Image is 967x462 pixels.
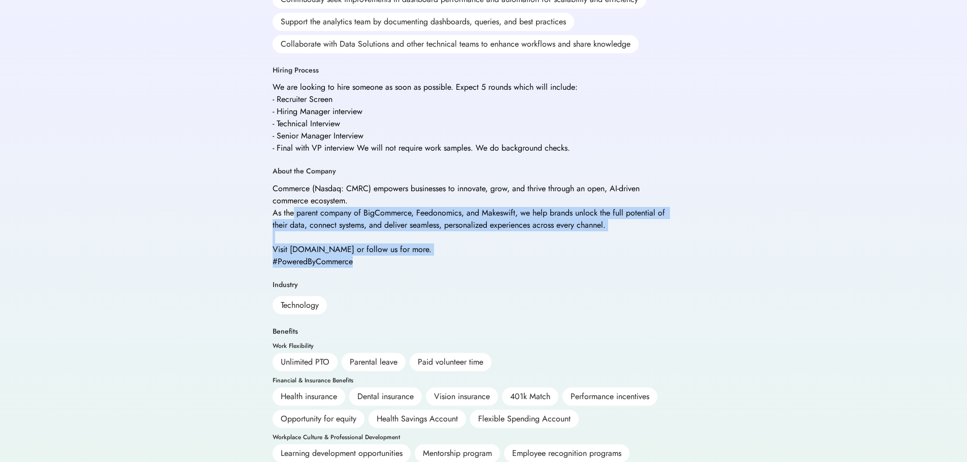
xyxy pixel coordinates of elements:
[273,327,298,337] div: Benefits
[349,387,422,406] div: Dental insurance
[273,183,669,268] div: Commerce (Nasdaq: CMRC) empowers businesses to innovate, grow, and thrive through an open, AI-dri...
[273,13,574,31] div: Support the analytics team by documenting dashboards, queries, and best practices
[273,353,338,371] div: Unlimited PTO
[273,296,327,314] div: Technology
[273,65,319,76] div: Hiring Process
[273,35,639,53] div: Collaborate with Data Solutions and other technical teams to enhance workflows and share knowledge
[410,353,491,371] div: Paid volunteer time
[273,343,314,349] div: Work Flexibility
[369,410,466,428] div: Health Savings Account
[562,387,657,406] div: Performance incentives
[426,387,498,406] div: Vision insurance
[273,377,353,383] div: Financial & Insurance Benefits
[273,434,400,440] div: Workplace Culture & Professional Development
[342,353,406,371] div: Parental leave
[273,410,364,428] div: Opportunity for equity
[273,81,578,154] div: We are looking to hire someone as soon as possible. Expect 5 rounds which will include: - Recruit...
[273,280,298,290] div: Industry
[470,410,579,428] div: Flexible Spending Account
[502,387,558,406] div: 401k Match
[273,387,345,406] div: Health insurance
[273,166,336,176] div: About the Company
